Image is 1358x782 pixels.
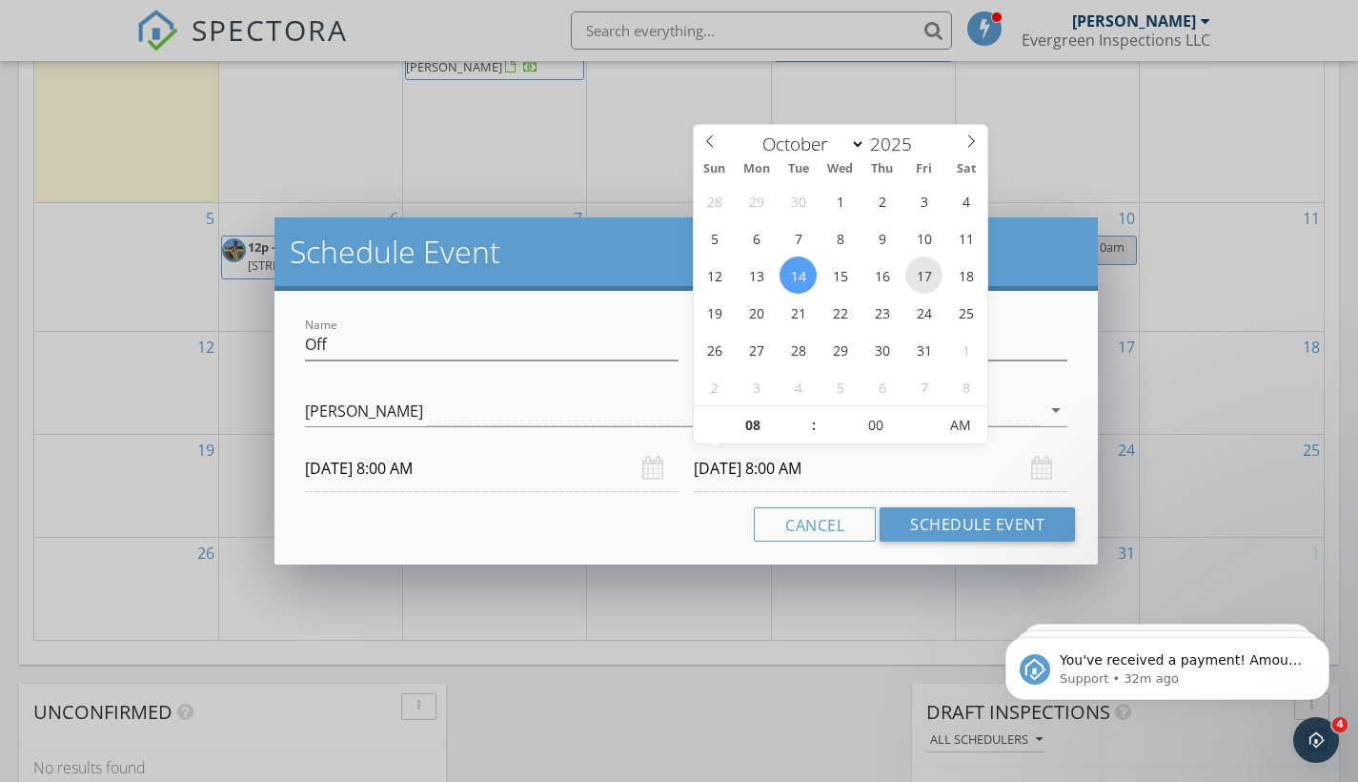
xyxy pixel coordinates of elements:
span: October 7, 2025 [780,219,817,257]
span: October 4, 2025 [947,182,984,219]
span: October 23, 2025 [863,294,901,331]
span: October 19, 2025 [696,294,733,331]
span: Tue [778,163,820,175]
span: October 29, 2025 [821,331,859,368]
span: October 26, 2025 [696,331,733,368]
span: October 13, 2025 [738,257,775,294]
i: arrow_drop_down [1044,399,1067,422]
span: Sat [945,163,987,175]
span: October 9, 2025 [863,219,901,257]
span: October 21, 2025 [780,294,817,331]
span: October 11, 2025 [947,219,984,257]
span: Mon [736,163,778,175]
span: October 16, 2025 [863,257,901,294]
p: Message from Support, sent 32m ago [83,73,329,91]
span: November 6, 2025 [863,368,901,405]
div: [PERSON_NAME] [305,402,423,420]
span: Fri [903,163,945,175]
span: November 4, 2025 [780,368,817,405]
button: Schedule Event [880,507,1075,542]
span: October 12, 2025 [696,257,733,294]
span: Click to toggle [934,406,986,444]
span: October 31, 2025 [905,331,942,368]
span: October 1, 2025 [821,182,859,219]
span: September 30, 2025 [780,182,817,219]
span: October 5, 2025 [696,219,733,257]
iframe: Intercom live chat [1293,717,1339,763]
span: October 14, 2025 [780,257,817,294]
span: November 2, 2025 [696,368,733,405]
h2: Schedule Event [290,233,1083,271]
span: October 28, 2025 [780,331,817,368]
span: October 6, 2025 [738,219,775,257]
span: November 7, 2025 [905,368,942,405]
span: You've received a payment! Amount $500.00 Fee $14.05 Net $485.95 Transaction # pi_3SCS7UK7snlDGpR... [83,55,328,298]
span: November 5, 2025 [821,368,859,405]
span: October 10, 2025 [905,219,942,257]
span: October 30, 2025 [863,331,901,368]
span: October 20, 2025 [738,294,775,331]
span: November 3, 2025 [738,368,775,405]
span: October 24, 2025 [905,294,942,331]
span: October 2, 2025 [863,182,901,219]
span: : [811,406,817,444]
span: 4 [1332,717,1348,732]
span: October 25, 2025 [947,294,984,331]
span: October 3, 2025 [905,182,942,219]
iframe: Intercom notifications message [977,597,1358,731]
input: Year [865,132,928,156]
button: Cancel [754,507,876,542]
span: October 15, 2025 [821,257,859,294]
span: October 17, 2025 [905,257,942,294]
span: November 1, 2025 [947,331,984,368]
span: October 8, 2025 [821,219,859,257]
span: October 18, 2025 [947,257,984,294]
span: November 8, 2025 [947,368,984,405]
input: Select date [694,445,1067,492]
span: October 27, 2025 [738,331,775,368]
input: Select date [305,445,679,492]
span: September 29, 2025 [738,182,775,219]
span: Wed [820,163,861,175]
span: October 22, 2025 [821,294,859,331]
span: Thu [861,163,903,175]
span: September 28, 2025 [696,182,733,219]
span: Sun [694,163,736,175]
